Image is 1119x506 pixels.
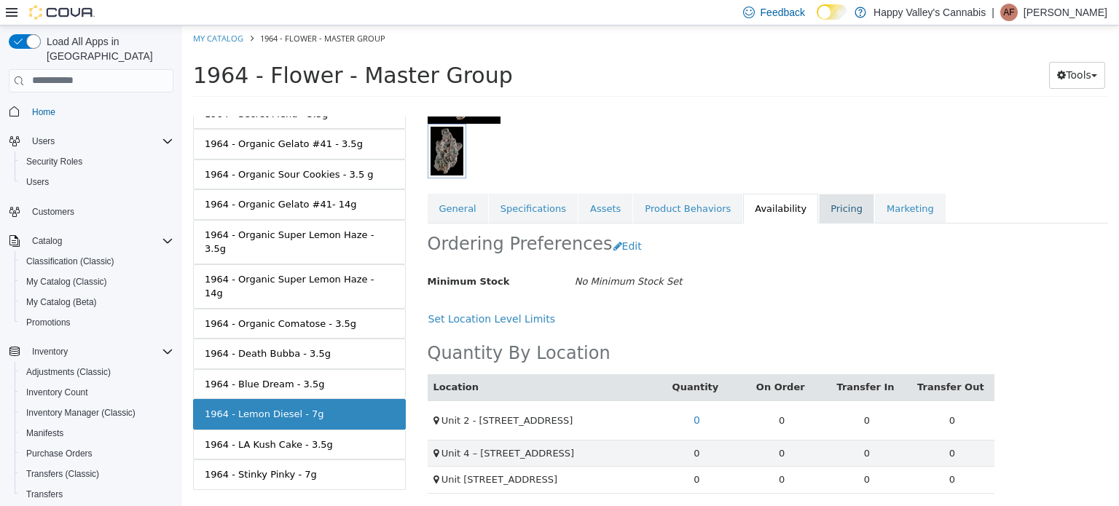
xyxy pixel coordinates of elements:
[1000,4,1018,21] div: Amanda Finnbogason
[20,384,173,401] span: Inventory Count
[15,172,179,192] button: Users
[3,201,179,222] button: Customers
[643,414,728,441] td: 0
[23,412,151,427] div: 1964 - LA Kush Cake - 3.5g
[20,424,173,442] span: Manifests
[643,441,728,468] td: 0
[246,207,431,230] h2: Ordering Preferences
[693,168,763,199] a: Marketing
[246,250,328,261] span: Minimum Stock
[26,317,71,328] span: Promotions
[727,414,812,441] td: 0
[873,4,986,21] p: Happy Valley's Cannabis
[15,403,179,423] button: Inventory Manager (Classic)
[26,103,173,121] span: Home
[26,427,63,439] span: Manifests
[472,441,557,468] td: 0
[574,356,626,367] a: On Order
[32,135,55,147] span: Users
[26,156,82,167] span: Security Roles
[32,235,62,247] span: Catalog
[23,321,149,336] div: 1964 - Death Bubba - 3.5g
[32,346,68,357] span: Inventory
[26,343,74,360] button: Inventory
[654,356,715,367] a: Transfer In
[15,423,179,443] button: Manifests
[20,404,173,422] span: Inventory Manager (Classic)
[259,422,393,433] span: Unit 4 – [STREET_ADDRESS]
[20,384,94,401] a: Inventory Count
[23,291,174,306] div: 1964 - Organic Comatose - 3.5g
[26,468,99,480] span: Transfers (Classic)
[20,153,88,170] a: Security Roles
[26,232,68,250] button: Catalog
[246,280,382,307] button: Set Location Level Limits
[20,363,173,381] span: Adjustments (Classic)
[23,352,143,366] div: 1964 - Blue Dream - 3.5g
[26,103,61,121] a: Home
[20,173,173,191] span: Users
[3,131,179,151] button: Users
[15,484,179,505] button: Transfers
[1024,4,1107,21] p: [PERSON_NAME]
[15,382,179,403] button: Inventory Count
[20,486,173,503] span: Transfers
[867,36,923,63] button: Tools
[26,448,93,459] span: Purchase Orders
[26,343,173,360] span: Inventory
[3,101,179,122] button: Home
[23,202,212,231] div: 1964 - Organic Super Lemon Haze - 3.5g
[20,314,173,331] span: Promotions
[26,296,97,308] span: My Catalog (Beta)
[26,203,80,221] a: Customers
[15,312,179,333] button: Promotions
[11,7,61,18] a: My Catalog
[23,382,142,396] div: 1964 - Lemon Diesel - 7g
[246,317,428,339] h2: Quantity By Location
[20,273,173,290] span: My Catalog (Classic)
[3,231,179,251] button: Catalog
[26,387,88,398] span: Inventory Count
[15,362,179,382] button: Adjustments (Classic)
[26,133,60,150] button: Users
[20,424,69,442] a: Manifests
[26,489,63,500] span: Transfers
[20,445,98,462] a: Purchase Orders
[643,375,728,414] td: 0
[20,465,173,483] span: Transfers (Classic)
[32,206,74,218] span: Customers
[23,442,135,456] div: 1964 - Stinky Pinky - 7g
[29,5,95,20] img: Cova
[727,441,812,468] td: 0
[761,5,805,20] span: Feedback
[26,366,111,378] span: Adjustments (Classic)
[637,168,692,199] a: Pricing
[26,256,114,267] span: Classification (Classic)
[26,133,173,150] span: Users
[490,356,540,367] a: Quantity
[15,443,179,464] button: Purchase Orders
[20,404,141,422] a: Inventory Manager (Classic)
[20,273,113,290] a: My Catalog (Classic)
[251,355,299,369] button: Location
[561,168,636,199] a: Availability
[1003,4,1014,21] span: AF
[817,4,847,20] input: Dark Mode
[992,4,994,21] p: |
[503,382,526,408] a: 0
[15,151,179,172] button: Security Roles
[23,247,212,275] div: 1964 - Organic Super Lemon Haze - 14g
[396,168,450,199] a: Assets
[20,253,173,270] span: Classification (Classic)
[26,232,173,250] span: Catalog
[20,314,76,331] a: Promotions
[20,486,68,503] a: Transfers
[26,202,173,221] span: Customers
[23,142,192,157] div: 1964 - Organic Sour Cookies - 3.5 g
[41,34,173,63] span: Load All Apps in [GEOGRAPHIC_DATA]
[557,441,643,468] td: 0
[259,448,376,459] span: Unit [STREET_ADDRESS]
[727,375,812,414] td: 0
[26,276,107,288] span: My Catalog (Classic)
